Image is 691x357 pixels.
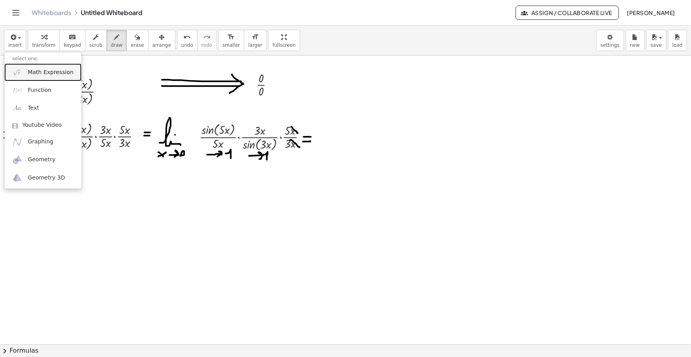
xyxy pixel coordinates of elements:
[4,30,26,51] button: insert
[131,42,144,48] span: erase
[22,121,62,129] span: Youtube Video
[107,30,127,51] button: draw
[28,69,73,76] span: Math Expression
[4,81,82,99] a: Function
[64,42,81,48] span: keypad
[4,151,82,169] a: Geometry
[646,30,666,51] button: save
[202,42,212,48] span: redo
[248,42,262,48] span: larger
[272,42,295,48] span: fullscreen
[627,9,675,16] span: [PERSON_NAME]
[183,32,191,42] i: undo
[8,42,22,48] span: insert
[32,42,55,48] span: transform
[4,117,82,133] a: Youtube Video
[626,30,645,51] button: new
[218,30,244,51] button: format_sizesmaller
[85,30,107,51] button: scrub
[522,9,612,16] span: Assign / Collaborate Live
[4,54,82,63] li: select one:
[268,30,300,51] button: fullscreen
[203,32,211,42] i: redo
[152,42,171,48] span: arrange
[12,67,22,77] img: sqrt_x.png
[12,103,22,113] img: Aa.png
[668,30,687,51] button: load
[28,86,51,94] span: Function
[12,155,22,165] img: ggb-geometry.svg
[12,173,22,183] img: ggb-3d.svg
[601,42,620,48] span: settings
[59,30,86,51] button: keyboardkeypad
[4,169,82,187] a: Geometry 3D
[672,42,683,48] span: load
[596,30,624,51] button: settings
[28,156,55,164] span: Geometry
[181,42,193,48] span: undo
[69,32,76,42] i: keyboard
[4,99,82,117] a: Text
[28,174,65,182] span: Geometry 3D
[12,85,22,95] img: f_x.png
[126,30,148,51] button: erase
[651,42,662,48] span: save
[251,32,259,42] i: format_size
[177,30,198,51] button: undoundo
[223,42,240,48] span: smaller
[28,138,53,146] span: Graphing
[89,42,103,48] span: scrub
[621,6,681,20] button: [PERSON_NAME]
[516,6,619,20] button: Assign / Collaborate Live
[630,42,640,48] span: new
[244,30,267,51] button: format_sizelarger
[28,104,39,112] span: Text
[32,9,71,17] a: Whiteboards
[111,42,123,48] span: draw
[227,32,235,42] i: format_size
[4,63,82,81] a: Math Expression
[4,133,82,151] a: Graphing
[12,137,22,147] img: ggb-graphing.svg
[28,30,60,51] button: transform
[148,30,175,51] button: arrange
[10,6,22,19] button: Toggle navigation
[197,30,217,51] button: redoredo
